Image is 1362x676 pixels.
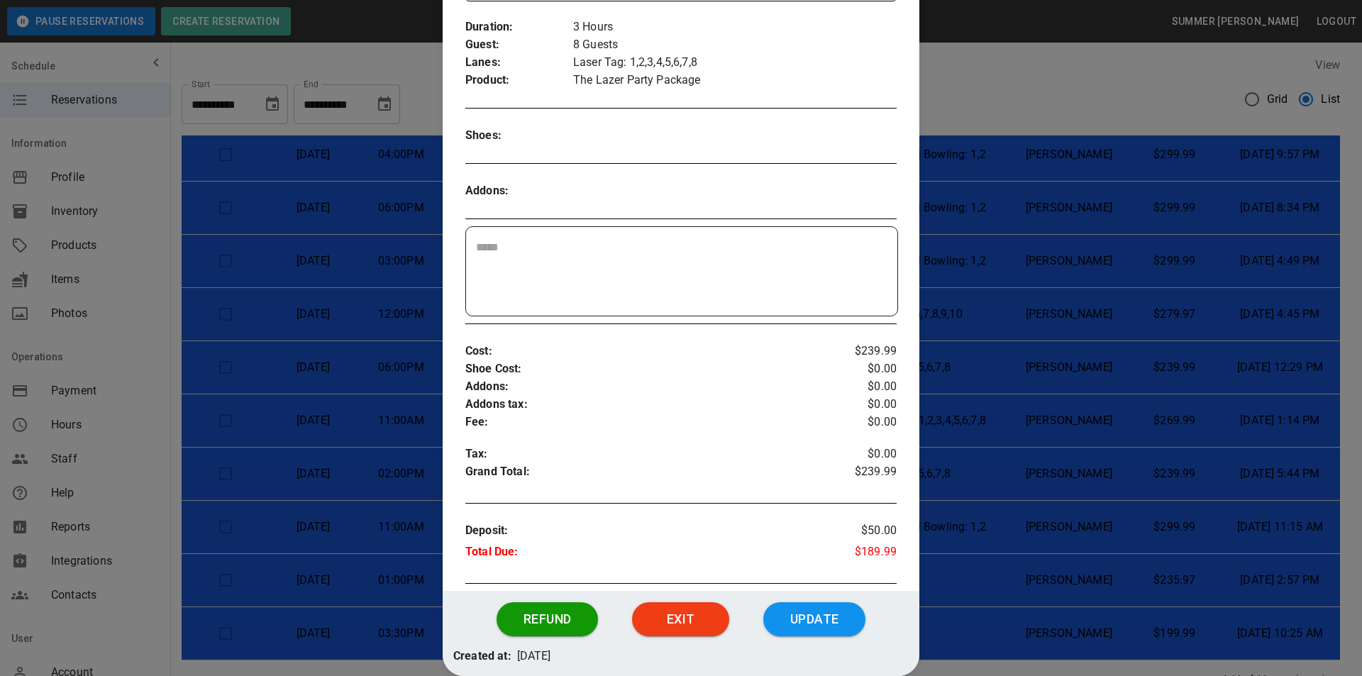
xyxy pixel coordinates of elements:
p: The Lazer Party Package [573,72,897,89]
p: Deposit : [465,522,825,543]
p: [DATE] [517,648,551,665]
p: $0.00 [825,360,897,378]
p: Tax : [465,445,825,463]
p: Duration : [465,18,573,36]
p: Cost : [465,343,825,360]
button: Exit [632,602,729,636]
p: $239.99 [825,463,897,484]
p: $0.00 [825,414,897,431]
p: Addons : [465,182,573,200]
p: Laser Tag: 1,2,3,4,5,6,7,8 [573,54,897,72]
p: Grand Total : [465,463,825,484]
p: 3 Hours [573,18,897,36]
p: $189.99 [825,543,897,565]
p: $0.00 [825,378,897,396]
p: Created at: [453,648,511,665]
p: $239.99 [825,343,897,360]
p: Guest : [465,36,573,54]
p: Shoe Cost : [465,360,825,378]
p: Fee : [465,414,825,431]
button: Refund [497,602,598,636]
p: Lanes : [465,54,573,72]
p: Product : [465,72,573,89]
p: Shoes : [465,127,573,145]
p: $0.00 [825,396,897,414]
p: $0.00 [825,445,897,463]
p: Total Due : [465,543,825,565]
p: Addons tax : [465,396,825,414]
p: 8 Guests [573,36,897,54]
p: Addons : [465,378,825,396]
button: Update [763,602,865,636]
p: $50.00 [825,522,897,543]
